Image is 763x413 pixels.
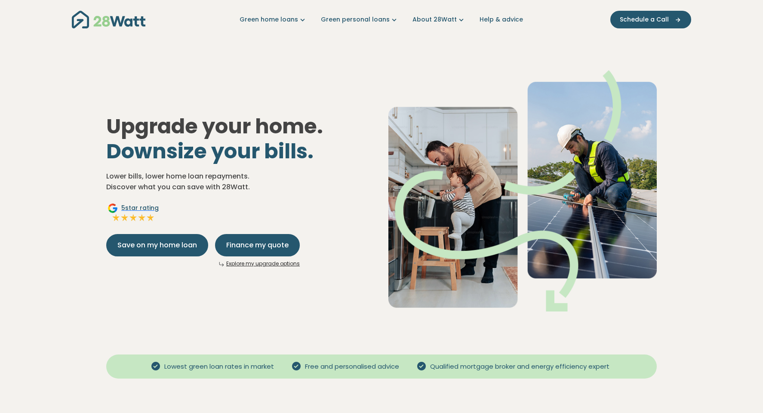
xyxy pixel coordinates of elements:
[72,11,145,28] img: 28Watt
[321,15,399,24] a: Green personal loans
[112,213,120,222] img: Full star
[226,240,289,250] span: Finance my quote
[302,362,403,372] span: Free and personalised advice
[138,213,146,222] img: Full star
[620,15,669,24] span: Schedule a Call
[388,70,657,311] img: Dad helping toddler
[106,137,314,166] span: Downsize your bills.
[427,362,613,372] span: Qualified mortgage broker and energy efficiency expert
[129,213,138,222] img: Full star
[146,213,155,222] img: Full star
[108,203,118,213] img: Google
[412,15,466,24] a: About 28Watt
[106,203,160,224] a: Google5star ratingFull starFull starFull starFull starFull star
[106,234,208,256] button: Save on my home loan
[117,240,197,250] span: Save on my home loan
[161,362,277,372] span: Lowest green loan rates in market
[106,114,375,163] h1: Upgrade your home.
[480,15,523,24] a: Help & advice
[610,11,691,28] button: Schedule a Call
[226,260,300,267] a: Explore my upgrade options
[106,171,375,193] p: Lower bills, lower home loan repayments. Discover what you can save with 28Watt.
[240,15,307,24] a: Green home loans
[120,213,129,222] img: Full star
[215,234,300,256] button: Finance my quote
[72,9,691,31] nav: Main navigation
[121,203,159,213] span: 5 star rating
